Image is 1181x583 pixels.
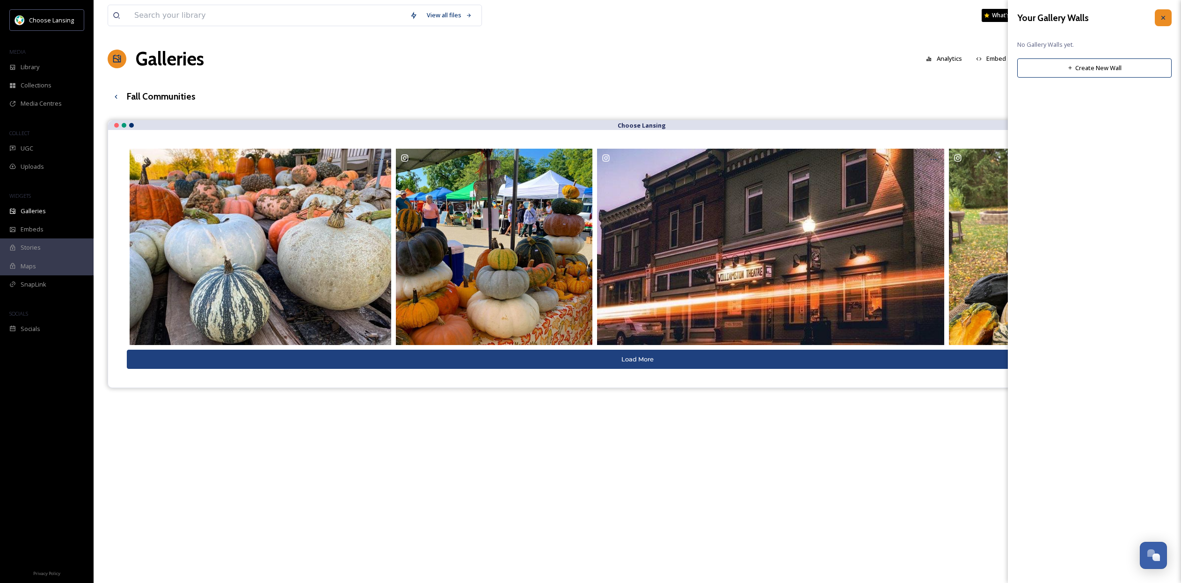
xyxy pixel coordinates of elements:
span: Library [21,63,39,72]
span: Maps [21,262,36,271]
span: Collections [21,81,51,90]
input: Search your library [130,5,405,26]
span: SnapLink [21,280,46,289]
span: Media Centres [21,99,62,108]
span: Uploads [21,162,44,171]
h3: Your Gallery Walls [1017,11,1089,25]
button: Open Chat [1140,542,1167,569]
a: We hope to see you at the #eastlansingfarmersmarket, taking place this Sunday, Oct. 10 from 10 a.... [394,149,594,345]
span: No Gallery Walls yet. [1017,40,1172,49]
button: Embed [971,50,1011,68]
a: Already enhanced by a natural spice, our A Maize'n Blue #wine is made just for fall, warmed with ... [947,149,1147,345]
a: Privacy Policy [33,567,60,578]
button: Analytics [921,50,967,68]
strong: Choose Lansing [618,121,666,130]
a: Heirloom pumpkins are a fall favorite! We have a great variety right now. Which pumpkin color ton... [127,149,394,345]
span: SOCIALS [9,310,28,317]
a: Galleries [136,45,204,73]
span: MEDIA [9,48,26,55]
span: WIDGETS [9,192,31,199]
span: Galleries [21,207,46,216]
span: Privacy Policy [33,570,60,576]
a: What's New [982,9,1028,22]
span: UGC [21,144,33,153]
button: Create New Wall [1017,58,1172,78]
a: Analytics [921,50,971,68]
h3: Fall Communities [127,90,196,103]
span: Choose Lansing [29,16,74,24]
button: Load More [127,350,1148,369]
span: Embeds [21,225,44,234]
a: Our friends at @mlivemibest wrote an awesome article about Williamston, MI ❤👏 Check it out and se... [595,149,947,345]
img: logo.jpeg [15,15,24,25]
a: View all files [422,6,477,24]
span: COLLECT [9,130,29,137]
span: Socials [21,324,40,333]
span: Stories [21,243,41,252]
